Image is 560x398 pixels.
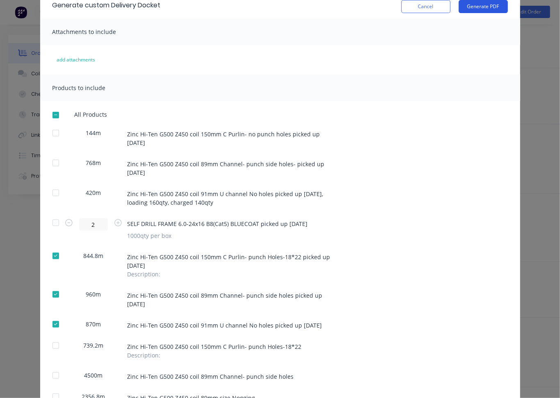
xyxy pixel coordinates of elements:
[79,371,107,380] span: 4500m
[127,372,294,381] span: Zinc Hi-Ten G500 Z450 coil 89mm Channel- punch side holes
[127,190,332,207] span: Zinc Hi-Ten G500 Z450 coil 91mm U channel No holes picked up [DATE], loading 160qty, charged 140qty
[127,231,308,240] div: 1000qty per box
[127,160,332,177] span: Zinc Hi-Ten G500 Z450 coil 89mm Channel- punch side holes- picked up [DATE]
[78,251,108,260] span: 844.8m
[81,188,106,197] span: 420m
[81,129,106,137] span: 144m
[127,270,161,278] span: Description :
[52,84,106,92] span: Products to include
[127,130,332,147] span: Zinc Hi-Ten G500 Z450 coil 150mm C Purlin- no punch holes picked up [DATE]
[74,110,112,119] span: All Products
[81,320,106,328] span: 870m
[127,342,302,351] span: Zinc Hi-Ten G500 Z450 coil 150mm C Purlin- punch Holes-18*22
[48,53,104,66] button: add attachments
[127,351,161,360] span: Description :
[78,341,108,350] span: 739.2m
[81,158,106,167] span: 768m
[127,219,308,228] span: SELF DRILL FRAME 6.0-24x16 B8(Cat5) BLUECOAT picked up [DATE]
[52,0,161,10] div: Generate custom Delivery Docket
[127,291,332,308] span: Zinc Hi-Ten G500 Z450 coil 89mm Channel- punch side holes picked up [DATE]
[127,321,322,330] span: Zinc Hi-Ten G500 Z450 coil 91mm U channel No holes picked up [DATE]
[52,28,116,36] span: Attachments to include
[81,290,106,298] span: 960m
[127,253,332,270] span: Zinc Hi-Ten G500 Z450 coil 150mm C Purlin- punch Holes-18*22 picked up [DATE]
